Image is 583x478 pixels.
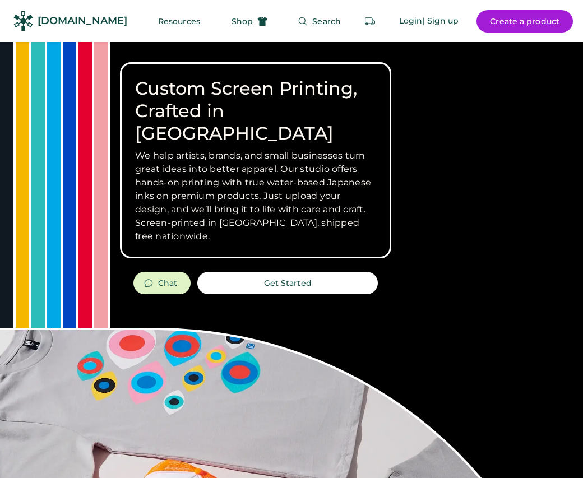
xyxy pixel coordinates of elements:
button: Get Started [197,272,378,294]
div: [DOMAIN_NAME] [38,14,127,28]
button: Create a product [476,10,573,33]
span: Shop [232,17,253,25]
button: Resources [145,10,214,33]
div: | Sign up [422,16,459,27]
img: Rendered Logo - Screens [13,11,33,31]
h1: Custom Screen Printing, Crafted in [GEOGRAPHIC_DATA] [135,77,376,145]
h3: We help artists, brands, and small businesses turn great ideas into better apparel. Our studio of... [135,149,376,243]
button: Chat [133,272,191,294]
button: Shop [218,10,281,33]
span: Search [312,17,341,25]
button: Retrieve an order [359,10,381,33]
button: Search [284,10,354,33]
div: Login [399,16,423,27]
